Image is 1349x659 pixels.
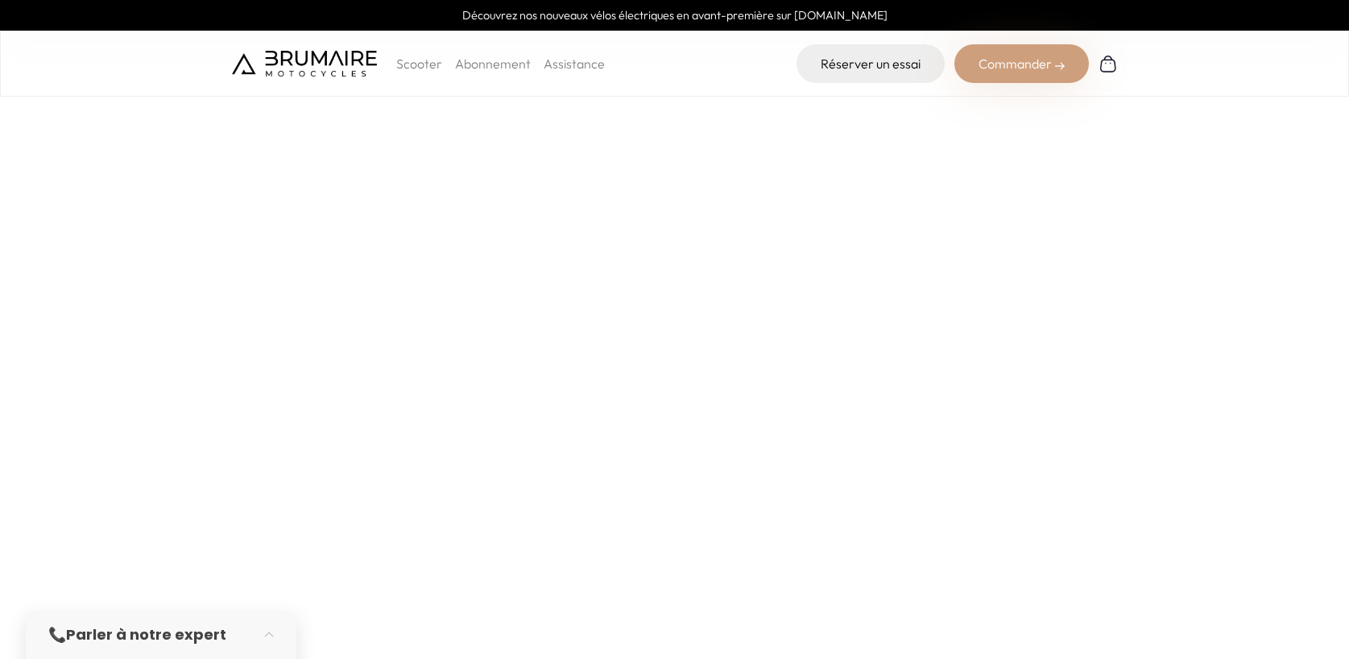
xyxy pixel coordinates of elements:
[1099,54,1118,73] img: Panier
[455,56,531,72] a: Abonnement
[797,44,945,83] a: Réserver un essai
[544,56,605,72] a: Assistance
[396,54,442,73] p: Scooter
[954,44,1089,83] div: Commander
[1055,61,1065,71] img: right-arrow-2.png
[232,51,377,77] img: Brumaire Motocycles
